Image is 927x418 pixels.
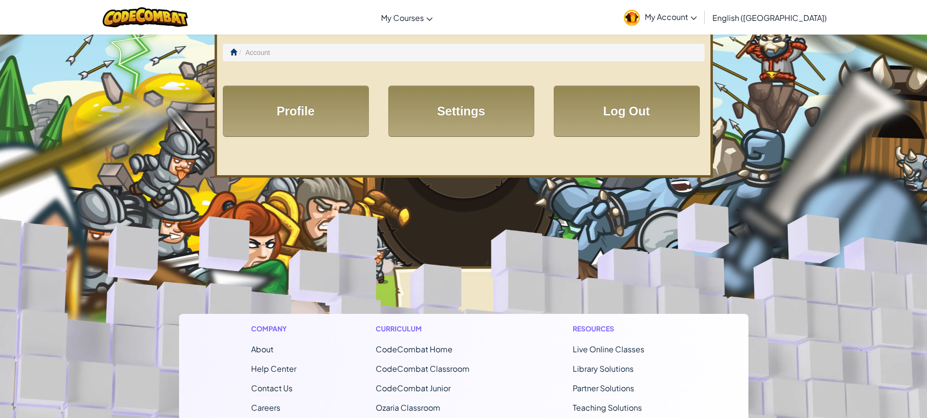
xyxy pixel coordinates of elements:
a: Log Out [554,86,700,137]
a: CodeCombat Classroom [376,363,470,374]
a: Teaching Solutions [573,402,642,413]
a: Live Online Classes [573,344,644,354]
a: Ozaria Classroom [376,402,440,413]
h1: Company [251,324,296,334]
a: Profile [223,86,369,137]
a: CodeCombat Junior [376,383,451,393]
h1: Resources [573,324,676,334]
h1: Curriculum [376,324,493,334]
img: avatar [624,10,640,26]
a: About [251,344,273,354]
li: Account [237,48,270,57]
a: English ([GEOGRAPHIC_DATA]) [708,4,832,31]
span: English ([GEOGRAPHIC_DATA]) [712,13,827,23]
a: Partner Solutions [573,383,634,393]
a: Library Solutions [573,363,634,374]
span: My Courses [381,13,424,23]
span: Contact Us [251,383,292,393]
a: My Courses [376,4,437,31]
img: CodeCombat logo [103,7,188,27]
span: My Account [645,12,697,22]
a: Settings [388,86,534,137]
span: CodeCombat Home [376,344,453,354]
a: Careers [251,402,280,413]
a: My Account [619,2,702,33]
a: Help Center [251,363,296,374]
